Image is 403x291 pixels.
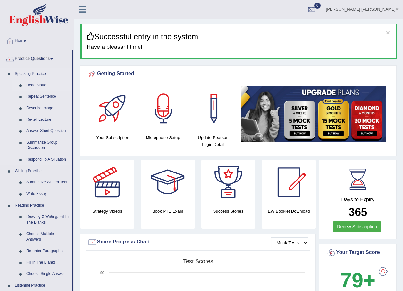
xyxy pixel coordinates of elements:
a: Speaking Practice [12,68,72,80]
h4: Book PTE Exam [141,208,195,215]
span: 0 [314,3,321,9]
a: Choose Single Answer [23,268,72,280]
h4: Days to Expiry [326,197,389,203]
a: Practice Questions [0,50,72,66]
a: Choose Multiple Answers [23,228,72,245]
b: 365 [348,206,367,218]
a: Renew Subscription [333,221,381,232]
a: Describe Image [23,102,72,114]
h4: Microphone Setup [141,134,185,141]
div: Getting Started [88,69,389,79]
a: Write Essay [23,188,72,200]
button: × [386,29,390,36]
a: Reading & Writing: Fill In The Blanks [23,211,72,228]
img: small5.jpg [241,86,386,142]
a: Fill In The Blanks [23,257,72,269]
tspan: Test scores [183,258,213,265]
h4: EW Booklet Download [262,208,316,215]
h4: Have a pleasant time! [87,44,391,50]
a: Writing Practice [12,165,72,177]
a: Answer Short Question [23,125,72,137]
a: Re-tell Lecture [23,114,72,126]
h3: Successful entry in the system [87,32,391,41]
a: Read Aloud [23,80,72,91]
h4: Success Stories [201,208,256,215]
div: Your Target Score [326,248,389,258]
a: Re-order Paragraphs [23,245,72,257]
h4: Update Pearson Login Detail [191,134,235,148]
div: Score Progress Chart [88,237,308,247]
h4: Strategy Videos [80,208,134,215]
a: Respond To A Situation [23,154,72,165]
h4: Your Subscription [91,134,135,141]
a: Home [0,32,73,48]
text: 90 [100,271,104,275]
a: Repeat Sentence [23,91,72,102]
a: Reading Practice [12,200,72,211]
a: Summarize Written Text [23,177,72,188]
a: Summarize Group Discussion [23,137,72,154]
